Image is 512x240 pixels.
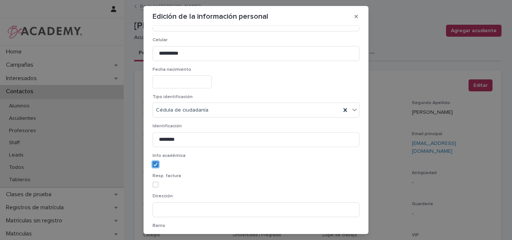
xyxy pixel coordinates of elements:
span: Tipo identificación [153,95,193,99]
span: Dirección [153,194,173,198]
span: Identificación [153,124,182,128]
span: Resp. factura [153,174,181,178]
span: Fecha nacimiento [153,67,191,72]
span: Info académica [153,154,186,158]
span: Cédula de ciudadanía [156,106,208,114]
span: Celular [153,38,168,42]
p: Edición de la información personal [153,12,268,21]
span: Barrio [153,224,165,228]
